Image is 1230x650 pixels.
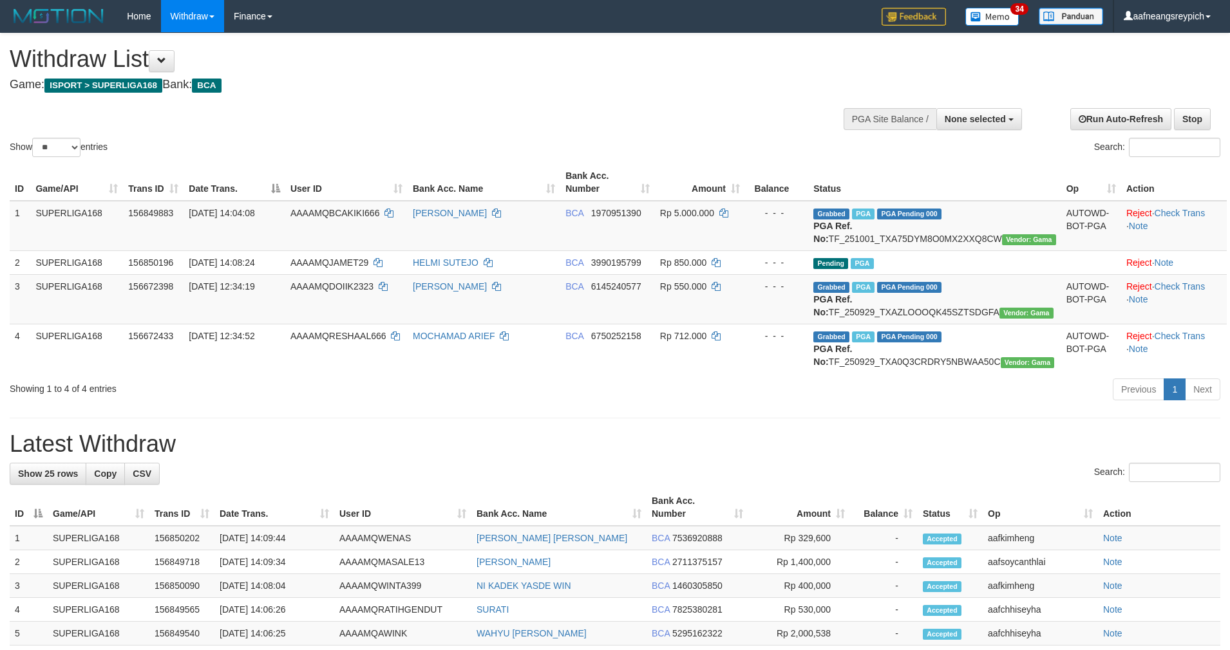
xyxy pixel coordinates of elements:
[851,258,873,269] span: Marked by aafsoycanthlai
[1098,489,1220,526] th: Action
[214,489,334,526] th: Date Trans.: activate to sort column ascending
[1155,257,1174,268] a: Note
[999,308,1054,319] span: Vendor URL: https://trx31.1velocity.biz
[32,138,80,157] select: Showentries
[565,208,583,218] span: BCA
[1113,378,1164,400] a: Previous
[214,622,334,645] td: [DATE] 14:06:25
[10,489,48,526] th: ID: activate to sort column descending
[1121,324,1227,373] td: · ·
[923,557,961,568] span: Accepted
[813,344,852,367] b: PGA Ref. No:
[214,526,334,550] td: [DATE] 14:09:44
[1010,3,1028,15] span: 34
[1174,108,1211,130] a: Stop
[124,463,160,485] a: CSV
[10,250,30,274] td: 2
[813,331,849,342] span: Grabbed
[44,79,162,93] span: ISPORT > SUPERLIGA168
[748,489,850,526] th: Amount: activate to sort column ascending
[983,598,1098,622] td: aafchhiseyha
[647,489,748,526] th: Bank Acc. Number: activate to sort column ascending
[1129,138,1220,157] input: Search:
[128,281,173,292] span: 156672398
[10,377,503,395] div: Showing 1 to 4 of 4 entries
[10,526,48,550] td: 1
[413,331,495,341] a: MOCHAMAD ARIEF
[750,256,803,269] div: - - -
[10,324,30,373] td: 4
[1129,221,1148,231] a: Note
[750,280,803,293] div: - - -
[748,622,850,645] td: Rp 2,000,538
[591,281,641,292] span: Copy 6145240577 to clipboard
[808,274,1061,324] td: TF_250929_TXAZLOOOQK45SZTSDGFA
[565,281,583,292] span: BCA
[745,164,808,201] th: Balance
[189,257,254,268] span: [DATE] 14:08:24
[983,526,1098,550] td: aafkimheng
[1103,628,1122,638] a: Note
[750,207,803,219] div: - - -
[591,331,641,341] span: Copy 6750252158 to clipboard
[1126,257,1152,268] a: Reject
[10,274,30,324] td: 3
[290,331,386,341] span: AAAAMQRESHAAL666
[214,574,334,598] td: [DATE] 14:08:04
[10,598,48,622] td: 4
[149,550,214,574] td: 156849718
[1039,8,1103,25] img: panduan.png
[813,221,852,244] b: PGA Ref. No:
[1121,201,1227,251] td: · ·
[850,598,918,622] td: -
[10,138,108,157] label: Show entries
[48,574,149,598] td: SUPERLIGA168
[813,209,849,219] span: Grabbed
[750,330,803,342] div: - - -
[748,550,850,574] td: Rp 1,400,000
[30,250,123,274] td: SUPERLIGA168
[660,208,714,218] span: Rp 5.000.000
[48,622,149,645] td: SUPERLIGA168
[936,108,1022,130] button: None selected
[1126,281,1152,292] a: Reject
[1121,274,1227,324] td: · ·
[10,550,48,574] td: 2
[850,550,918,574] td: -
[334,526,471,550] td: AAAAMQWENAS
[214,550,334,574] td: [DATE] 14:09:34
[1185,378,1220,400] a: Next
[565,331,583,341] span: BCA
[48,489,149,526] th: Game/API: activate to sort column ascending
[983,574,1098,598] td: aafkimheng
[1061,274,1121,324] td: AUTOWD-BOT-PGA
[86,463,125,485] a: Copy
[1001,357,1055,368] span: Vendor URL: https://trx31.1velocity.biz
[652,557,670,567] span: BCA
[10,622,48,645] td: 5
[808,164,1061,201] th: Status
[983,489,1098,526] th: Op: activate to sort column ascending
[748,598,850,622] td: Rp 530,000
[672,604,723,615] span: Copy 7825380281 to clipboard
[30,164,123,201] th: Game/API: activate to sort column ascending
[1002,234,1056,245] span: Vendor URL: https://trx31.1velocity.biz
[10,463,86,485] a: Show 25 rows
[413,257,478,268] a: HELMI SUTEJO
[128,208,173,218] span: 156849883
[1121,250,1227,274] td: ·
[655,164,745,201] th: Amount: activate to sort column ascending
[334,622,471,645] td: AAAAMQAWINK
[882,8,946,26] img: Feedback.jpg
[808,201,1061,251] td: TF_251001_TXA75DYM8O0MX2XXQ8CW
[923,581,961,592] span: Accepted
[471,489,647,526] th: Bank Acc. Name: activate to sort column ascending
[48,526,149,550] td: SUPERLIGA168
[334,550,471,574] td: AAAAMQMASALE13
[477,557,551,567] a: [PERSON_NAME]
[808,324,1061,373] td: TF_250929_TXA0Q3CRDRY5NBWAA50C
[591,208,641,218] span: Copy 1970951390 to clipboard
[477,604,509,615] a: SURATI
[1126,331,1152,341] a: Reject
[660,281,706,292] span: Rp 550.000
